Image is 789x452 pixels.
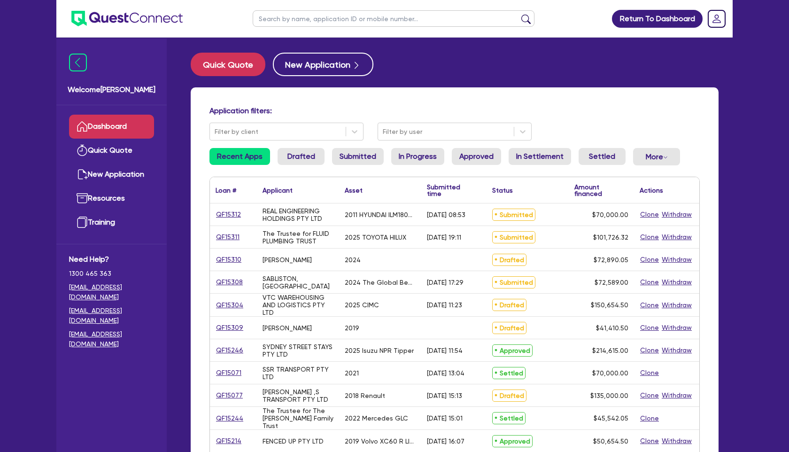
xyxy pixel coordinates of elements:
[263,407,333,429] div: The Trustee for The [PERSON_NAME] Family Trust
[492,412,526,424] span: Settled
[253,10,534,27] input: Search by name, application ID or mobile number...
[273,53,373,76] button: New Application
[592,347,628,354] span: $214,615.00
[69,187,154,210] a: Resources
[216,345,244,356] a: QF15246
[263,230,333,245] div: The Trustee for FLUID PLUMBING TRUST
[661,390,692,401] button: Withdraw
[427,211,465,218] div: [DATE] 08:53
[640,209,659,220] button: Clone
[452,148,501,165] a: Approved
[492,344,533,357] span: Approved
[263,207,333,222] div: REAL ENGINEERING HOLDINGS PTY LTD
[209,106,700,115] h4: Application filters:
[427,301,462,309] div: [DATE] 11:23
[216,390,243,401] a: QF15077
[661,322,692,333] button: Withdraw
[263,437,324,445] div: FENCED UP PTY LTD
[427,279,464,286] div: [DATE] 17:29
[592,369,628,377] span: $70,000.00
[69,282,154,302] a: [EMAIL_ADDRESS][DOMAIN_NAME]
[427,437,464,445] div: [DATE] 16:07
[216,322,244,333] a: QF15309
[68,84,155,95] span: Welcome [PERSON_NAME]
[216,232,240,242] a: QF15311
[209,148,270,165] a: Recent Apps
[263,366,333,381] div: SSR TRANSPORT PTY LTD
[216,209,241,220] a: QF15312
[661,277,692,288] button: Withdraw
[216,300,244,311] a: QF15304
[661,254,692,265] button: Withdraw
[633,148,680,165] button: Dropdown toggle
[492,299,526,311] span: Drafted
[594,256,628,264] span: $72,890.05
[661,436,692,446] button: Withdraw
[640,277,659,288] button: Clone
[345,234,406,241] div: 2025 TOYOTA HILUX
[216,254,242,265] a: QF15310
[492,187,513,194] div: Status
[492,276,535,288] span: Submitted
[69,163,154,187] a: New Application
[69,269,154,279] span: 1300 465 363
[592,211,628,218] span: $70,000.00
[69,210,154,234] a: Training
[492,209,535,221] span: Submitted
[345,211,416,218] div: 2011 HYUNDAI ILM1800TT SYCNC LATHE
[69,139,154,163] a: Quick Quote
[263,388,333,403] div: [PERSON_NAME] ,S TRANSPORT PTY LTD
[69,115,154,139] a: Dashboard
[579,148,626,165] a: Settled
[661,209,692,220] button: Withdraw
[492,367,526,379] span: Settled
[77,169,88,180] img: new-application
[595,279,628,286] span: $72,589.00
[574,184,628,197] div: Amount financed
[594,414,628,422] span: $45,542.05
[640,232,659,242] button: Clone
[77,145,88,156] img: quick-quote
[427,414,463,422] div: [DATE] 15:01
[661,345,692,356] button: Withdraw
[216,413,244,424] a: QF15244
[640,322,659,333] button: Clone
[391,148,444,165] a: In Progress
[278,148,325,165] a: Drafted
[345,279,416,286] div: 2024 The Global Beauty Group Liftera and Observ520X
[77,217,88,228] img: training
[345,347,414,354] div: 2025 Isuzu NPR Tipper
[640,413,659,424] button: Clone
[640,390,659,401] button: Clone
[593,437,628,445] span: $50,654.50
[427,392,462,399] div: [DATE] 15:13
[593,234,628,241] span: $101,726.32
[640,254,659,265] button: Clone
[661,300,692,311] button: Withdraw
[427,369,464,377] div: [DATE] 13:04
[492,390,526,402] span: Drafted
[216,436,242,446] a: QF15214
[191,53,265,76] button: Quick Quote
[427,234,461,241] div: [DATE] 19:11
[263,294,333,316] div: VTC WAREHOUSING AND LOGISTICS PTY LTD
[492,322,526,334] span: Drafted
[345,369,359,377] div: 2021
[590,392,628,399] span: $135,000.00
[596,324,628,332] span: $41,410.50
[345,301,379,309] div: 2025 CIMC
[612,10,703,28] a: Return To Dashboard
[661,232,692,242] button: Withdraw
[427,184,472,197] div: Submitted time
[704,7,729,31] a: Dropdown toggle
[263,187,293,194] div: Applicant
[492,231,535,243] span: Submitted
[591,301,628,309] span: $150,654.50
[216,187,236,194] div: Loan #
[640,367,659,378] button: Clone
[492,435,533,447] span: Approved
[640,345,659,356] button: Clone
[69,306,154,326] a: [EMAIL_ADDRESS][DOMAIN_NAME]
[263,343,333,358] div: SYDNEY STREET STAYS PTY LTD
